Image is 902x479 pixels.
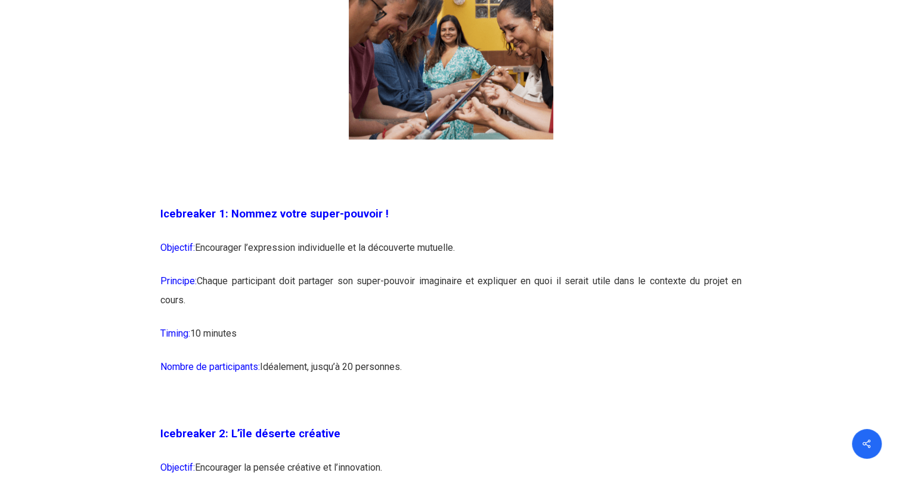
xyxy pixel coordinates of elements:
span: Principe: [160,275,197,287]
span: Nombre de participants: [160,361,260,372]
p: Encourager l’expression individuelle et la découverte mutuelle. [160,238,742,272]
span: Objectif: [160,462,195,473]
span: Icebreaker 2: L’île déserte créative [160,427,340,440]
p: Idéalement, jusqu’à 20 personnes. [160,357,742,391]
span: Objectif: [160,242,195,253]
span: Icebreaker 1: Nommez votre super-pouvoir ! [160,207,389,220]
p: 10 minutes [160,324,742,357]
p: Chaque participant doit partager son super-pouvoir imaginaire et expliquer en quoi il serait util... [160,272,742,324]
span: Timing: [160,328,190,339]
